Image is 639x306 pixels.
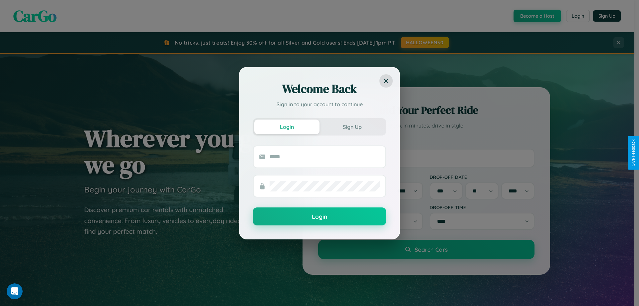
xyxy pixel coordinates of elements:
[319,120,385,134] button: Sign Up
[7,283,23,299] iframe: Intercom live chat
[253,81,386,97] h2: Welcome Back
[254,120,319,134] button: Login
[631,140,636,166] div: Give Feedback
[253,100,386,108] p: Sign in to your account to continue
[253,207,386,225] button: Login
